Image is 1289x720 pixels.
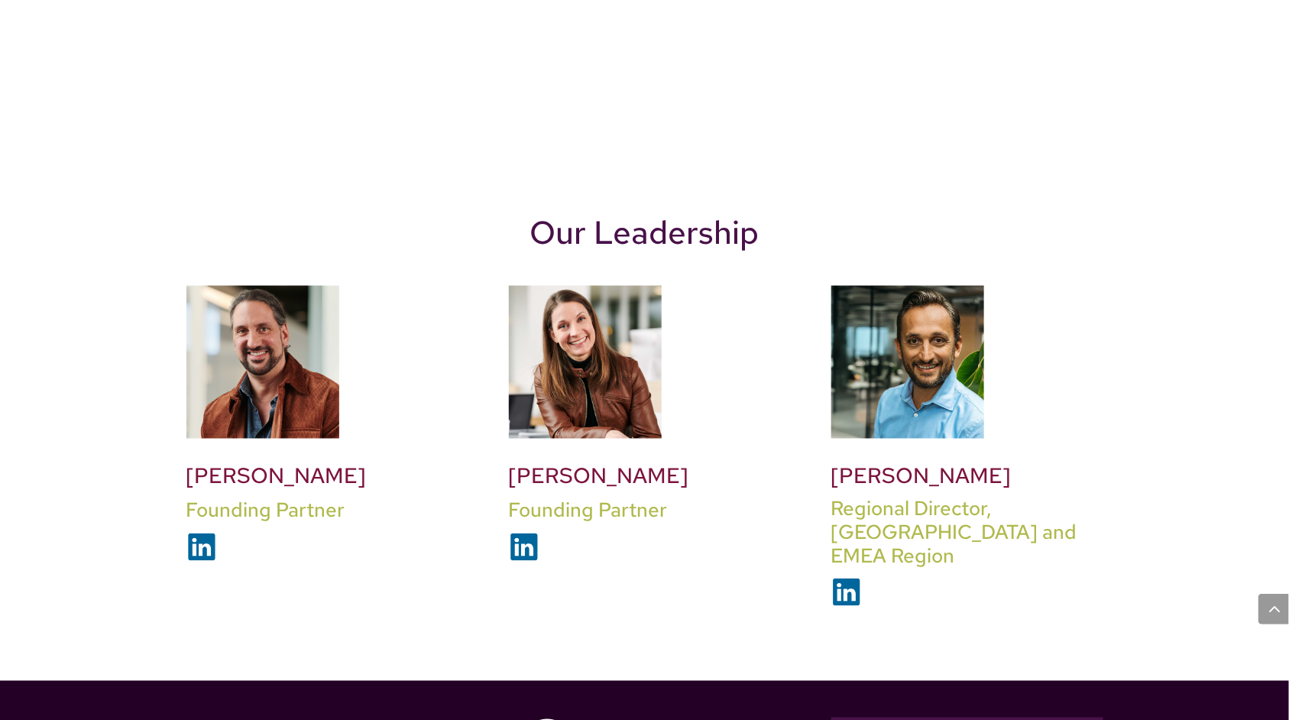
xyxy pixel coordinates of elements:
[831,496,1077,569] span: Regional Director, [GEOGRAPHIC_DATA] and EMEA Region
[831,464,1103,498] h2: [PERSON_NAME]
[186,464,458,498] h2: [PERSON_NAME]
[186,213,1103,259] h1: Our Leadership
[186,286,339,439] img: JPW-3
[509,464,781,498] h2: [PERSON_NAME]
[509,498,668,524] span: Founding Partner
[186,498,345,524] span: Founding Partner
[509,286,662,439] img: kathy-3
[831,286,984,439] img: david-2025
